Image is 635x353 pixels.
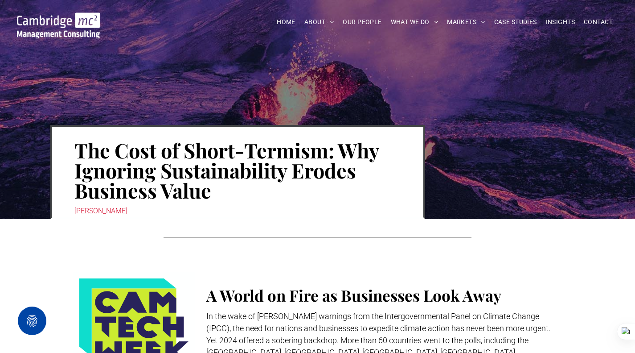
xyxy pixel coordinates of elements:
h1: The Cost of Short-Termism: Why Ignoring Sustainability Erodes Business Value [74,139,401,201]
a: CASE STUDIES [490,15,541,29]
a: HOME [272,15,300,29]
a: CONTACT [579,15,617,29]
a: MARKETS [442,15,489,29]
img: Go to Homepage [17,12,100,38]
a: INSIGHTS [541,15,579,29]
span: A World on Fire as Businesses Look Away [206,285,501,306]
a: ABOUT [300,15,339,29]
div: [PERSON_NAME] [74,205,401,217]
a: WHAT WE DO [386,15,443,29]
a: OUR PEOPLE [338,15,386,29]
